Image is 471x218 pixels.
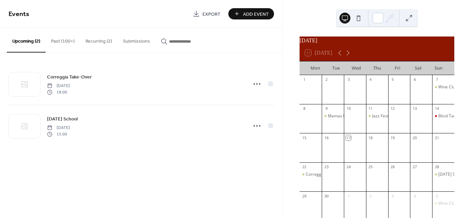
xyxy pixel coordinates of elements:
[47,115,78,123] a: [DATE] School
[302,106,307,111] div: 8
[346,135,351,140] div: 17
[47,131,70,137] span: 15:00
[243,11,269,18] span: Add Event
[328,113,366,119] div: Mamas Kitchen Sink
[324,164,329,170] div: 23
[324,193,329,199] div: 30
[324,106,329,111] div: 9
[300,172,322,177] div: Correggia Take-Over
[324,135,329,140] div: 16
[346,106,351,111] div: 10
[434,106,439,111] div: 14
[118,28,155,52] button: Submissions
[390,164,395,170] div: 26
[324,77,329,82] div: 2
[432,113,454,119] div: Blind Tasting Class
[302,135,307,140] div: 15
[302,77,307,82] div: 1
[438,84,457,90] div: Wine Club
[412,193,417,199] div: 4
[366,113,388,119] div: Jazz Fest 2026 Listening Party
[390,106,395,111] div: 12
[412,106,417,111] div: 13
[300,37,454,45] div: [DATE]
[47,74,92,81] span: Correggia Take-Over
[387,61,408,75] div: Fri
[434,164,439,170] div: 28
[432,84,454,90] div: Wine Club
[368,164,373,170] div: 25
[302,193,307,199] div: 29
[7,28,46,53] button: Upcoming (2)
[434,135,439,140] div: 21
[305,61,325,75] div: Mon
[372,113,428,119] div: Jazz Fest 2026 Listening Party
[390,193,395,199] div: 3
[202,11,221,18] span: Export
[302,164,307,170] div: 22
[346,193,351,199] div: 1
[368,135,373,140] div: 18
[47,83,70,89] span: [DATE]
[368,106,373,111] div: 11
[438,201,457,206] div: Wine Club
[47,73,92,81] a: Correggia Take-Over
[228,8,274,19] button: Add Event
[346,77,351,82] div: 3
[390,77,395,82] div: 5
[390,135,395,140] div: 19
[346,61,367,75] div: Wed
[46,28,80,52] button: Past (100+)
[368,193,373,199] div: 2
[412,135,417,140] div: 20
[434,193,439,199] div: 5
[432,201,454,206] div: Wine Club
[9,8,29,21] span: Events
[367,61,387,75] div: Thu
[80,28,118,52] button: Recurring (2)
[47,116,78,123] span: [DATE] School
[47,125,70,131] span: [DATE]
[432,172,454,177] div: Sunday School
[412,164,417,170] div: 27
[188,8,226,19] a: Export
[368,77,373,82] div: 4
[306,172,346,177] div: Correggia Take-Over
[428,61,449,75] div: Sun
[47,89,70,95] span: 18:00
[408,61,428,75] div: Sat
[325,61,346,75] div: Tue
[412,77,417,82] div: 6
[434,77,439,82] div: 7
[438,172,465,177] div: [DATE] School
[346,164,351,170] div: 24
[322,113,344,119] div: Mamas Kitchen Sink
